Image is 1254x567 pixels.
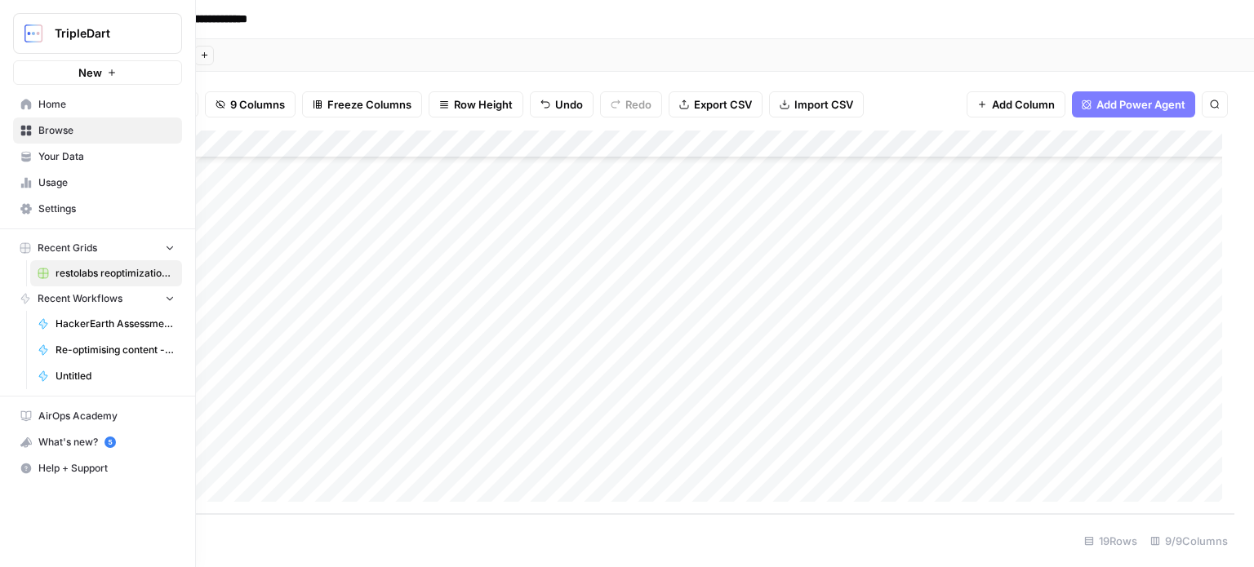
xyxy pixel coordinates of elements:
span: Browse [38,123,175,138]
span: AirOps Academy [38,409,175,423]
button: Undo [530,91,594,117]
span: 9 Columns [230,96,285,113]
span: Usage [38,175,175,190]
button: Recent Grids [13,236,182,260]
span: Add Power Agent [1096,96,1185,113]
text: 5 [108,438,112,446]
span: restolabs reoptimizations aug [56,266,175,281]
button: Freeze Columns [302,91,422,117]
a: 5 [104,436,116,448]
span: Settings [38,202,175,216]
button: Add Column [967,91,1065,117]
span: TripleDart [55,25,153,42]
a: Re-optimising content - Signeasy [30,337,182,363]
img: TripleDart Logo [19,19,48,48]
button: Redo [600,91,662,117]
button: Help + Support [13,455,182,481]
a: AirOps Academy [13,403,182,429]
span: Export CSV [694,96,752,113]
span: Help + Support [38,461,175,476]
button: What's new? 5 [13,429,182,455]
span: Freeze Columns [327,96,411,113]
span: Re-optimising content - Signeasy [56,343,175,357]
span: Import CSV [794,96,853,113]
span: Add Column [992,96,1055,113]
span: HackerEarth Assessment Test | Final [56,317,175,331]
a: Your Data [13,144,182,170]
span: Redo [625,96,651,113]
a: Usage [13,170,182,196]
button: New [13,60,182,85]
span: Untitled [56,369,175,383]
a: Home [13,91,182,117]
a: Untitled [30,363,182,389]
span: Undo [555,96,583,113]
span: Row Height [454,96,513,113]
span: New [78,64,102,81]
button: Export CSV [669,91,763,117]
span: Recent Workflows [38,291,122,306]
span: Home [38,97,175,112]
a: Settings [13,196,182,222]
div: 19 Rows [1078,528,1144,554]
span: Recent Grids [38,241,97,255]
button: 9 Columns [205,91,296,117]
button: Workspace: TripleDart [13,13,182,54]
button: Import CSV [769,91,864,117]
a: HackerEarth Assessment Test | Final [30,311,182,337]
a: restolabs reoptimizations aug [30,260,182,286]
div: 9/9 Columns [1144,528,1234,554]
a: Browse [13,117,182,144]
button: Recent Workflows [13,286,182,311]
button: Row Height [429,91,523,117]
span: Your Data [38,149,175,164]
div: What's new? [14,430,181,454]
button: Add Power Agent [1072,91,1195,117]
